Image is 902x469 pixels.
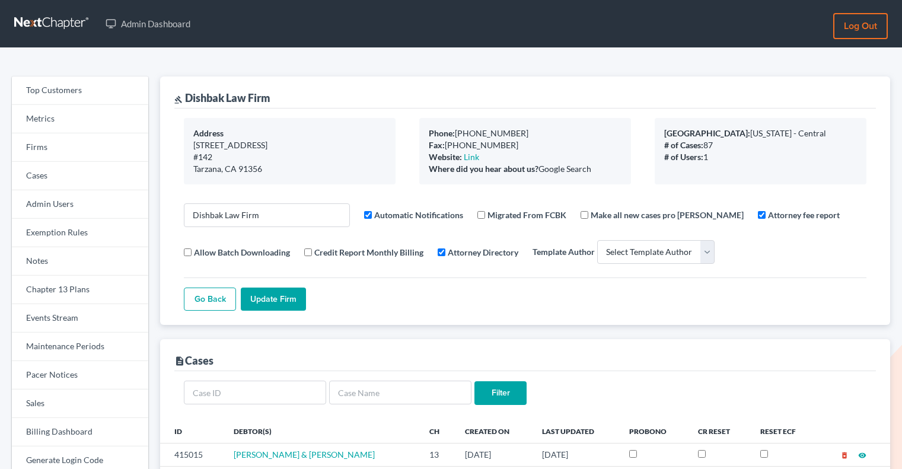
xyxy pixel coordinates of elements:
b: [GEOGRAPHIC_DATA]: [664,128,750,138]
a: Cases [12,162,148,190]
a: Link [464,152,479,162]
label: Allow Batch Downloading [194,246,290,259]
div: [PHONE_NUMBER] [429,127,621,139]
a: Metrics [12,105,148,133]
a: Notes [12,247,148,276]
label: Attorney Directory [448,246,518,259]
b: Where did you hear about us? [429,164,538,174]
th: Created On [455,419,533,443]
a: Firms [12,133,148,162]
b: Website: [429,152,462,162]
a: Admin Users [12,190,148,219]
th: Reset ECF [751,419,817,443]
label: Make all new cases pro [PERSON_NAME] [591,209,744,221]
th: ID [160,419,224,443]
th: Last Updated [533,419,620,443]
label: Migrated From FCBK [487,209,566,221]
label: Credit Report Monthly Billing [314,246,423,259]
a: Go Back [184,288,236,311]
a: visibility [858,449,866,460]
a: Sales [12,390,148,418]
input: Update Firm [241,288,306,311]
div: [US_STATE] - Central [664,127,857,139]
div: 1 [664,151,857,163]
a: delete_forever [840,449,849,460]
a: Pacer Notices [12,361,148,390]
i: visibility [858,451,866,460]
div: 87 [664,139,857,151]
label: Attorney fee report [768,209,840,221]
td: [DATE] [455,444,533,466]
div: [STREET_ADDRESS] [193,139,386,151]
a: Billing Dashboard [12,418,148,446]
b: # of Cases: [664,140,703,150]
b: Address [193,128,224,138]
a: Top Customers [12,76,148,105]
b: Phone: [429,128,455,138]
b: # of Users: [664,152,703,162]
label: Template Author [533,245,595,258]
div: Tarzana, CA 91356 [193,163,386,175]
td: 13 [420,444,455,466]
i: delete_forever [840,451,849,460]
div: Dishbak Law Firm [174,91,270,105]
div: Google Search [429,163,621,175]
a: Events Stream [12,304,148,333]
input: Filter [474,381,527,405]
b: Fax: [429,140,445,150]
i: gavel [174,95,183,104]
th: ProBono [620,419,689,443]
a: Exemption Rules [12,219,148,247]
th: CR Reset [689,419,751,443]
input: Case ID [184,381,326,404]
label: Automatic Notifications [374,209,463,221]
a: [PERSON_NAME] & [PERSON_NAME] [234,449,375,460]
a: Chapter 13 Plans [12,276,148,304]
i: description [174,356,185,366]
a: Maintenance Periods [12,333,148,361]
div: #142 [193,151,386,163]
td: 415015 [160,444,224,466]
div: Cases [174,353,213,368]
th: Debtor(s) [224,419,420,443]
th: Ch [420,419,455,443]
div: [PHONE_NUMBER] [429,139,621,151]
a: Admin Dashboard [100,13,196,34]
a: Log out [833,13,888,39]
input: Case Name [329,381,471,404]
td: [DATE] [533,444,620,466]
